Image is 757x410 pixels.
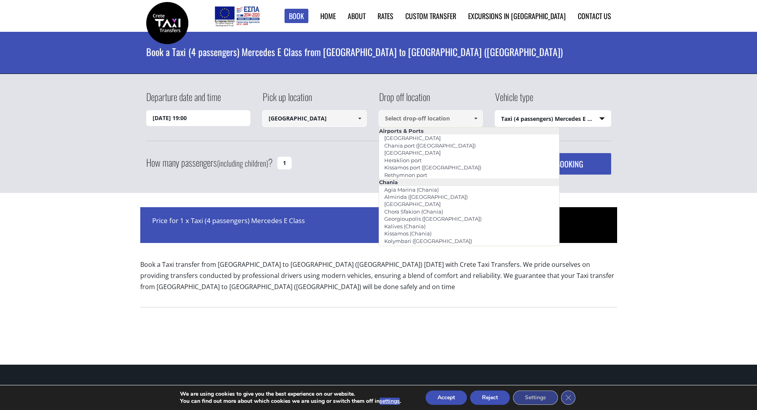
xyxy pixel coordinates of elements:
a: Contact us [578,11,611,21]
a: Almirida ([GEOGRAPHIC_DATA]) [379,191,473,202]
img: Crete Taxi Transfers | Book a Taxi transfer from Chania airport to Skaleta (Rethymnon) | Crete Ta... [146,2,188,44]
a: [GEOGRAPHIC_DATA] [379,132,446,144]
li: Airports & Ports [379,127,560,134]
a: Show All Items [353,110,366,127]
label: How many passengers ? [146,153,273,173]
a: About [348,11,366,21]
button: settings [379,398,400,405]
h1: Book a Taxi (4 passengers) Mercedes E Class from [GEOGRAPHIC_DATA] to [GEOGRAPHIC_DATA] ([GEOGRAP... [146,32,611,72]
a: Kolymbari ([GEOGRAPHIC_DATA]) [379,235,477,247]
a: Show All Items [469,110,482,127]
input: Select drop-off location [379,110,483,127]
a: Crete Taxi Transfers | Book a Taxi transfer from Chania airport to Skaleta (Rethymnon) | Crete Ta... [146,18,188,26]
a: Heraklion port [379,155,427,166]
a: Custom Transfer [405,11,456,21]
p: We are using cookies to give you the best experience on our website. [180,391,401,398]
a: [GEOGRAPHIC_DATA] [379,198,446,210]
span: Taxi (4 passengers) Mercedes E Class [495,111,611,127]
button: Settings [513,391,558,405]
a: Chora Sfakion (Chania) [379,206,448,217]
a: Excursions in [GEOGRAPHIC_DATA] [468,11,566,21]
a: Home [320,11,336,21]
button: Reject [470,391,510,405]
a: Chania port ([GEOGRAPHIC_DATA]) [379,140,481,151]
img: e-bannersEUERDF180X90.jpg [213,4,261,28]
div: Price for 1 x Taxi (4 passengers) Mercedes E Class [140,207,379,243]
label: Pick up location [262,90,312,110]
a: Kalives (Chania) [379,221,431,232]
li: Chania [379,179,560,186]
a: Book [285,9,308,23]
a: Agia Marina (Chania) [379,184,444,195]
small: (including children) [217,157,268,169]
button: Accept [426,391,467,405]
a: Kissamos (Chania) [379,228,437,239]
a: Rethymnon port [379,169,432,181]
a: Rates [378,11,393,21]
a: [GEOGRAPHIC_DATA] [379,147,446,158]
input: Select pickup location [262,110,367,127]
label: Departure date and time [146,90,221,110]
label: Drop off location [379,90,430,110]
a: Georgioupolis ([GEOGRAPHIC_DATA]) [379,213,487,224]
p: Book a Taxi transfer from [GEOGRAPHIC_DATA] to [GEOGRAPHIC_DATA] ([GEOGRAPHIC_DATA]) [DATE] with ... [140,259,617,299]
p: You can find out more about which cookies we are using or switch them off in . [180,398,401,405]
button: Close GDPR Cookie Banner [561,391,575,405]
a: Kissamos port ([GEOGRAPHIC_DATA]) [379,162,486,173]
label: Vehicle type [495,90,533,110]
